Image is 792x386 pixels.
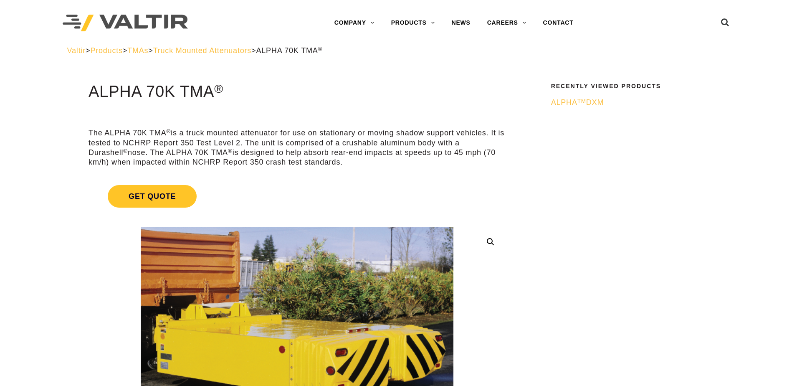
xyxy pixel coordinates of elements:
[90,46,122,55] a: Products
[166,128,171,135] sup: ®
[89,175,506,218] a: Get Quote
[67,46,86,55] a: Valtir
[551,98,604,107] span: ALPHA DXM
[551,83,720,89] h2: Recently Viewed Products
[127,46,148,55] a: TMAs
[153,46,251,55] a: Truck Mounted Attenuators
[214,82,223,95] sup: ®
[535,15,582,31] a: CONTACT
[551,98,720,107] a: ALPHATMDXM
[123,148,128,154] sup: ®
[89,83,506,101] h1: ALPHA 70K TMA
[383,15,443,31] a: PRODUCTS
[443,15,479,31] a: NEWS
[89,128,506,168] p: The ALPHA 70K TMA is a truck mounted attenuator for use on stationary or moving shadow support ve...
[67,46,725,56] div: > > > >
[577,98,586,104] sup: TM
[318,46,323,52] sup: ®
[108,185,197,208] span: Get Quote
[228,148,233,154] sup: ®
[326,15,383,31] a: COMPANY
[479,15,535,31] a: CAREERS
[63,15,188,32] img: Valtir
[256,46,322,55] span: ALPHA 70K TMA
